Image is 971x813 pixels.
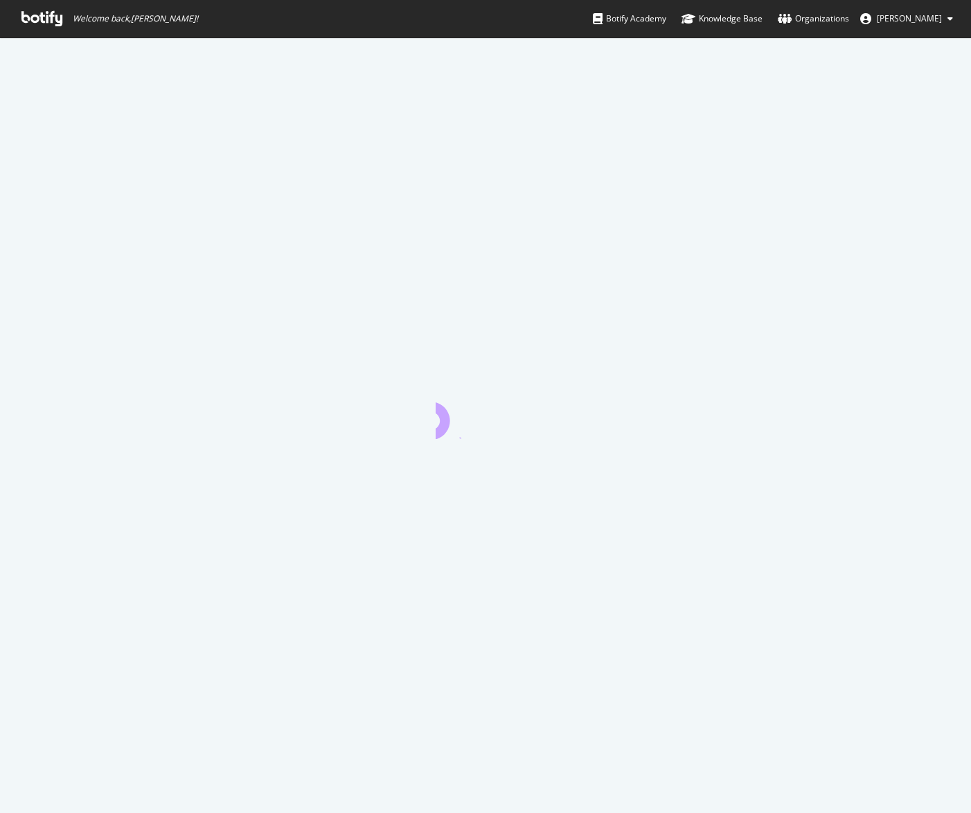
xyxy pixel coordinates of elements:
div: Knowledge Base [682,12,763,26]
div: Botify Academy [593,12,666,26]
div: animation [436,389,535,439]
div: Organizations [778,12,849,26]
span: Welcome back, [PERSON_NAME] ! [73,13,198,24]
span: Derek Sakamoto [877,12,942,24]
button: [PERSON_NAME] [849,8,964,30]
